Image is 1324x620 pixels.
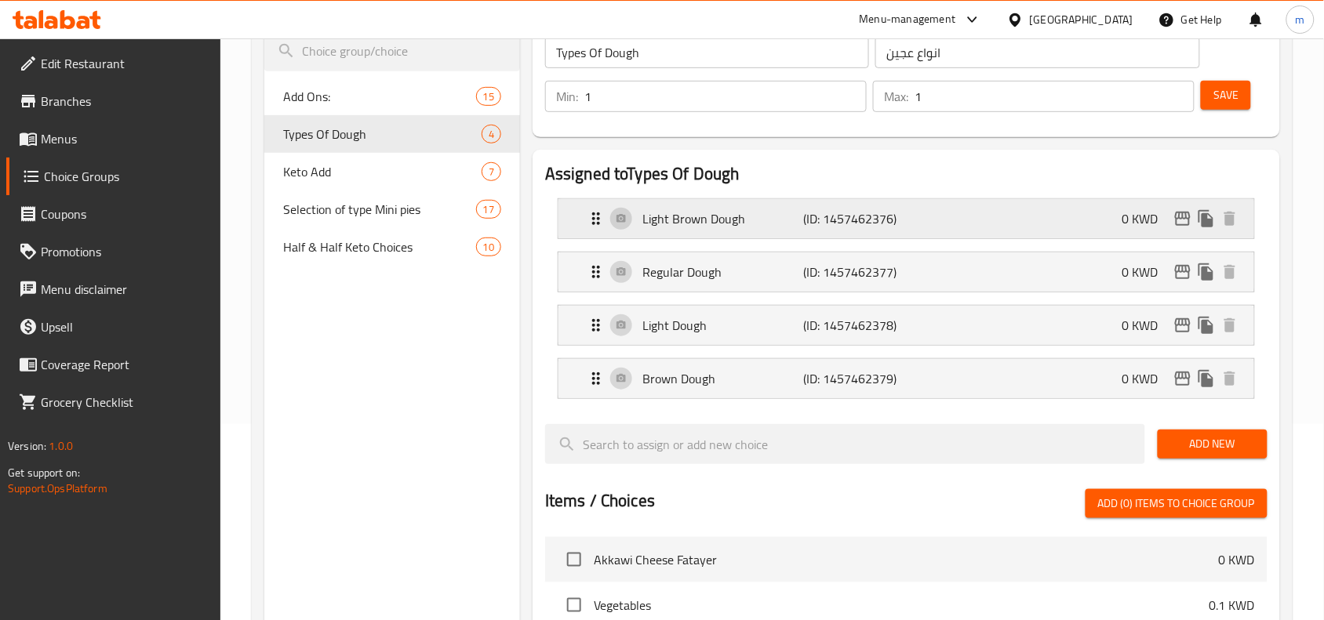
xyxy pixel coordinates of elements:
[558,252,1254,292] div: Expand
[41,280,209,299] span: Menu disclaimer
[283,237,475,256] span: Half & Half Keto Choices
[1086,489,1268,518] button: Add (0) items to choice group
[1218,367,1242,390] button: delete
[476,87,501,106] div: Choices
[1171,367,1195,390] button: edit
[1209,596,1255,615] p: 0.1 KWD
[264,228,520,266] div: Half & Half Keto Choices10
[476,237,501,256] div: Choices
[803,209,911,228] p: (ID: 1457462376)
[1195,260,1218,284] button: duplicate
[6,383,221,421] a: Grocery Checklist
[283,87,475,106] span: Add Ons:
[1030,11,1133,28] div: [GEOGRAPHIC_DATA]
[558,543,591,576] span: Select choice
[1218,314,1242,337] button: delete
[1098,494,1255,513] span: Add (0) items to choice group
[1171,314,1195,337] button: edit
[558,199,1254,238] div: Expand
[41,242,209,261] span: Promotions
[41,205,209,223] span: Coupons
[642,316,803,335] p: Light Dough
[1195,207,1218,230] button: duplicate
[1171,260,1195,284] button: edit
[1296,11,1305,28] span: m
[545,424,1145,464] input: search
[558,359,1254,398] div: Expand
[1219,550,1255,569] p: 0 KWD
[6,158,221,195] a: Choice Groups
[264,190,520,228] div: Selection of type Mini pies17
[477,89,500,104] span: 15
[6,346,221,383] a: Coverage Report
[8,462,80,483] span: Get support on:
[642,209,803,228] p: Light Brown Dough
[6,45,221,82] a: Edit Restaurant
[482,162,501,181] div: Choices
[6,120,221,158] a: Menus
[1122,369,1171,388] p: 0 KWD
[6,233,221,270] a: Promotions
[264,78,520,115] div: Add Ons:15
[1171,207,1195,230] button: edit
[283,162,482,181] span: Keto Add
[1122,316,1171,335] p: 0 KWD
[1195,314,1218,337] button: duplicate
[41,54,209,73] span: Edit Restaurant
[1218,207,1242,230] button: delete
[6,195,221,233] a: Coupons
[803,316,911,335] p: (ID: 1457462378)
[642,263,803,281] p: Regular Dough
[1218,260,1242,284] button: delete
[264,115,520,153] div: Types Of Dough4
[1195,367,1218,390] button: duplicate
[41,355,209,374] span: Coverage Report
[8,478,107,499] a: Support.OpsPlatform
[545,352,1268,405] li: Expand
[8,436,46,456] span: Version:
[41,92,209,111] span: Branches
[1122,209,1171,228] p: 0 KWD
[1170,434,1255,454] span: Add New
[49,436,73,456] span: 1.0.0
[477,202,500,217] span: 17
[1122,263,1171,281] p: 0 KWD
[477,240,500,255] span: 10
[264,31,520,71] input: search
[6,82,221,120] a: Branches
[1213,85,1239,105] span: Save
[803,263,911,281] p: (ID: 1457462377)
[556,87,578,106] p: Min:
[1158,430,1268,459] button: Add New
[41,129,209,148] span: Menus
[642,369,803,388] p: Brown Dough
[44,167,209,186] span: Choice Groups
[545,299,1268,352] li: Expand
[283,125,482,143] span: Types Of Dough
[860,10,956,29] div: Menu-management
[545,192,1268,245] li: Expand
[482,165,500,179] span: 7
[594,550,1219,569] span: Akkawi Cheese Fatayer
[545,162,1268,186] h2: Assigned to Types Of Dough
[884,87,908,106] p: Max:
[545,245,1268,299] li: Expand
[1201,81,1251,110] button: Save
[264,153,520,190] div: Keto Add7
[545,489,655,513] h2: Items / Choices
[558,306,1254,345] div: Expand
[41,393,209,412] span: Grocery Checklist
[283,200,475,219] span: Selection of type Mini pies
[594,596,1209,615] span: Vegetables
[803,369,911,388] p: (ID: 1457462379)
[6,308,221,346] a: Upsell
[6,270,221,308] a: Menu disclaimer
[41,317,209,336] span: Upsell
[482,127,500,142] span: 4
